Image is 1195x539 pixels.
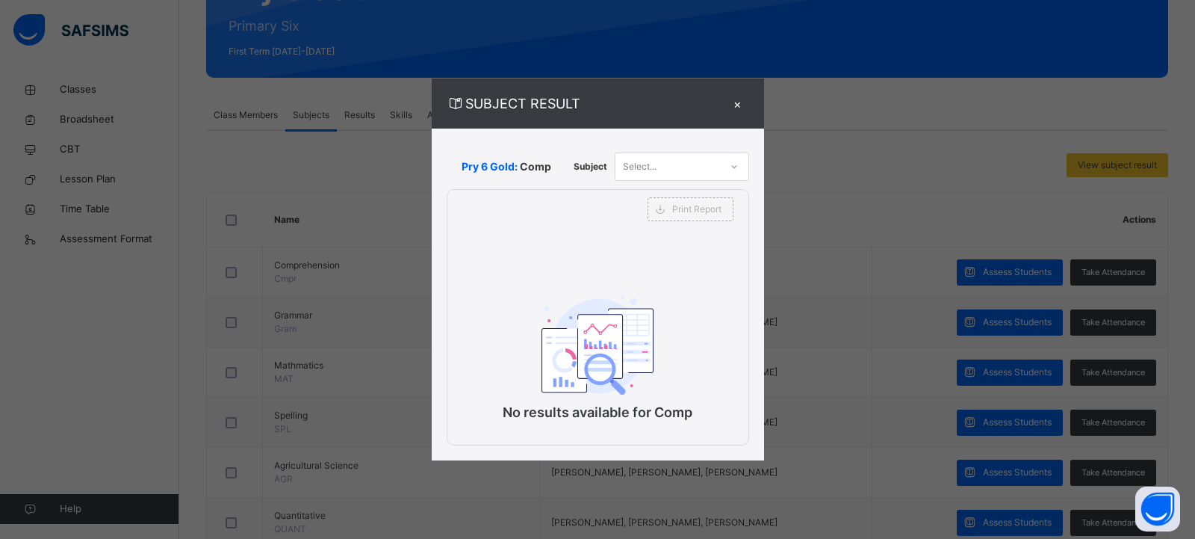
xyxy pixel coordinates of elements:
div: Select... [623,153,657,181]
span: SUBJECT RESULT [447,93,727,114]
div: No results available for Comp [448,255,747,445]
span: Pry 6 Gold: [462,158,518,174]
div: × [727,93,749,114]
button: Open asap [1135,487,1180,532]
span: Comp [520,158,551,174]
span: Subject [574,160,607,173]
img: classEmptyState.7d4ec5dc6d57f4e1adfd249b62c1c528.svg [541,296,654,395]
p: No results available for Comp [448,402,747,422]
span: Print Report [672,203,721,216]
